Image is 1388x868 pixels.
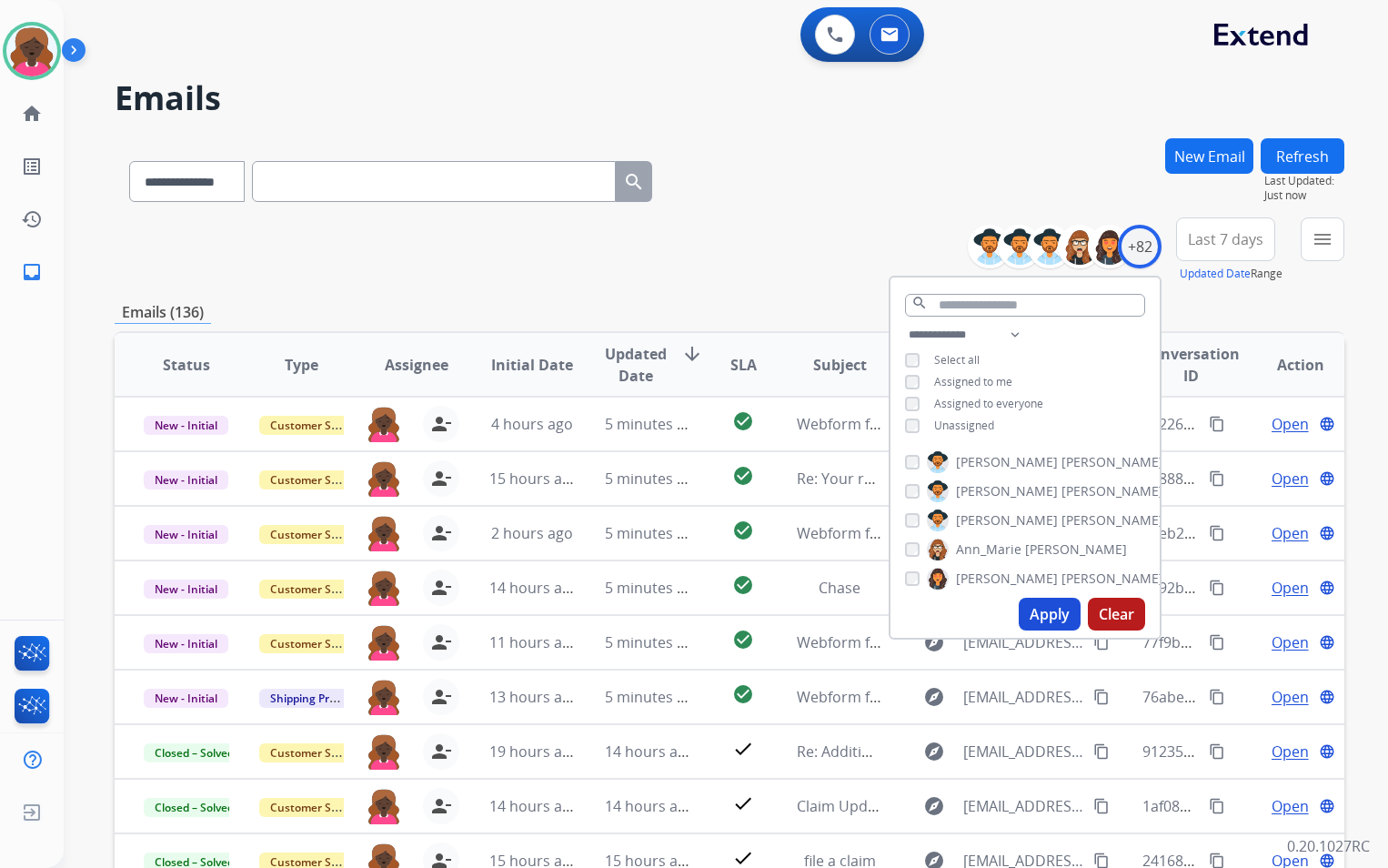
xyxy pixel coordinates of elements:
span: Open [1272,741,1309,762]
span: [PERSON_NAME] [1061,453,1163,471]
mat-icon: check [732,792,754,814]
span: Customer Support [259,470,377,490]
mat-icon: content_copy [1093,689,1110,705]
mat-icon: content_copy [1209,416,1225,432]
mat-icon: explore [923,631,945,653]
mat-icon: content_copy [1093,743,1110,760]
mat-icon: person_remove [430,795,452,817]
mat-icon: person_remove [430,631,452,653]
img: agent-avatar [367,460,401,497]
mat-icon: language [1319,689,1335,705]
span: Webform from [EMAIL_ADDRESS][DOMAIN_NAME] on [DATE] [797,632,1209,652]
span: Initial Date [491,354,573,376]
mat-icon: language [1319,634,1335,651]
span: New - Initial [144,634,228,653]
span: [PERSON_NAME] [956,511,1058,530]
span: [PERSON_NAME] [956,570,1058,588]
span: Open [1272,468,1309,490]
span: [PERSON_NAME] [1025,540,1127,559]
span: 5 minutes ago [605,632,702,652]
span: 5 minutes ago [605,414,702,434]
span: Customer Support [259,416,377,435]
span: Customer Support [259,525,377,544]
span: Chase [819,578,860,598]
mat-icon: content_copy [1209,798,1225,814]
mat-icon: menu [1312,228,1333,250]
span: New - Initial [144,689,228,708]
mat-icon: check_circle [732,520,754,541]
span: Claim Update [797,796,890,816]
span: 11 hours ago [489,632,579,652]
mat-icon: language [1319,525,1335,541]
span: Customer Support [259,634,377,653]
img: agent-avatar [367,679,401,715]
mat-icon: content_copy [1209,580,1225,596]
mat-icon: check [732,738,754,760]
span: 15 hours ago [489,469,579,489]
span: [EMAIL_ADDRESS][PERSON_NAME][DOMAIN_NAME] [963,686,1084,708]
span: Customer Support [259,743,377,762]
span: New - Initial [144,580,228,599]
span: Ann_Marie [956,540,1021,559]
button: New Email [1165,138,1253,174]
span: Last Updated: [1264,174,1344,188]
img: agent-avatar [367,624,401,661]
mat-icon: content_copy [1209,634,1225,651]
mat-icon: language [1319,798,1335,814]
mat-icon: explore [923,741,945,762]
span: [EMAIL_ADDRESS][DOMAIN_NAME] [963,795,1084,817]
mat-icon: history [21,208,43,230]
mat-icon: content_copy [1209,470,1225,487]
span: Open [1272,413,1309,435]
span: 5 minutes ago [605,523,702,543]
span: Select all [934,352,980,368]
span: 14 hours ago [489,796,579,816]
mat-icon: content_copy [1093,634,1110,651]
button: Updated Date [1180,267,1251,281]
span: 14 hours ago [605,796,695,816]
span: Webform from [EMAIL_ADDRESS][DOMAIN_NAME] on [DATE] [797,523,1209,543]
p: 0.20.1027RC [1287,835,1370,857]
p: Emails (136) [115,301,211,324]
mat-icon: explore [923,795,945,817]
span: Re: Your repaired product has shipped [797,469,1063,489]
mat-icon: check_circle [732,629,754,651]
img: agent-avatar [367,788,401,824]
span: New - Initial [144,416,228,435]
mat-icon: search [911,295,928,311]
span: Range [1180,266,1282,281]
mat-icon: content_copy [1209,689,1225,705]
th: Action [1229,333,1344,397]
span: Assigned to everyone [934,396,1043,411]
mat-icon: check_circle [732,410,754,432]
span: SLA [730,354,757,376]
img: agent-avatar [367,515,401,551]
span: [EMAIL_ADDRESS][DOMAIN_NAME] [963,631,1084,653]
img: agent-avatar [367,733,401,770]
span: [PERSON_NAME] [1061,511,1163,530]
span: Last 7 days [1188,236,1263,243]
span: 5 minutes ago [605,687,702,707]
span: Re: Addition Information [797,742,965,762]
img: agent-avatar [367,570,401,606]
mat-icon: person_remove [430,577,452,599]
span: [EMAIL_ADDRESS][DOMAIN_NAME] [963,741,1084,762]
span: 2 hours ago [491,523,573,543]
span: Assignee [385,354,448,376]
mat-icon: person_remove [430,686,452,708]
h2: Emails [115,80,1344,116]
span: Open [1272,577,1309,599]
span: 4 hours ago [491,414,573,434]
mat-icon: search [623,171,645,193]
span: Open [1272,795,1309,817]
span: 5 minutes ago [605,469,702,489]
img: agent-avatar [367,406,401,442]
span: Open [1272,686,1309,708]
span: 19 hours ago [489,742,579,762]
span: Closed – Solved [144,743,245,762]
span: Unassigned [934,418,994,433]
mat-icon: list_alt [21,156,43,177]
mat-icon: check_circle [732,574,754,596]
span: Just now [1264,188,1344,203]
span: [PERSON_NAME] [956,482,1058,500]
